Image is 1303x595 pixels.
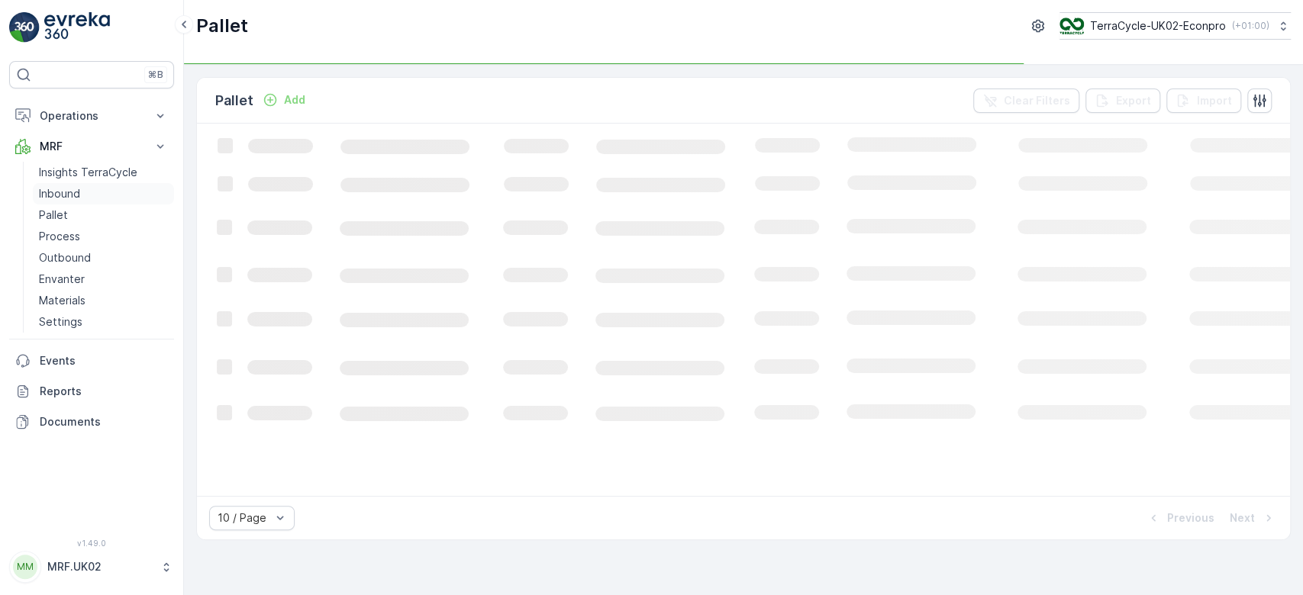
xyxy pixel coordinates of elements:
[215,90,253,111] p: Pallet
[9,12,40,43] img: logo
[1232,20,1269,32] p: ( +01:00 )
[13,275,89,288] span: Total Weight :
[39,250,91,265] p: Outbound
[1004,93,1070,108] p: Clear Filters
[33,247,174,269] a: Outbound
[89,275,103,288] span: 30
[256,91,311,109] button: Add
[1230,510,1255,526] p: Next
[33,290,174,311] a: Materials
[13,326,85,339] span: Tare Weight :
[13,250,50,263] span: Name :
[33,162,174,183] a: Insights TerraCycle
[40,414,168,429] p: Documents
[9,346,174,376] a: Events
[39,229,80,244] p: Process
[1116,93,1151,108] p: Export
[1144,509,1216,527] button: Previous
[9,101,174,131] button: Operations
[9,539,174,548] span: v 1.49.0
[284,92,305,108] p: Add
[13,351,81,364] span: Asset Type :
[81,351,111,364] span: Pallet
[39,165,137,180] p: Insights TerraCycle
[1228,509,1278,527] button: Next
[1166,88,1241,113] button: Import
[973,88,1079,113] button: Clear Filters
[39,207,68,223] p: Pallet
[33,269,174,290] a: Envanter
[148,69,163,81] p: ⌘B
[80,301,85,314] span: -
[33,204,174,226] a: Pallet
[40,384,168,399] p: Reports
[40,139,144,154] p: MRF
[1090,18,1226,34] p: TerraCycle-UK02-Econpro
[9,551,174,583] button: MMMRF.UK02
[85,326,99,339] span: 30
[1059,18,1084,34] img: terracycle_logo_wKaHoWT.png
[39,272,85,287] p: Envanter
[47,559,153,574] p: MRF.UK02
[40,353,168,368] p: Events
[1197,93,1232,108] p: Import
[65,376,173,389] span: UK-PI0007 I Eyecare
[592,13,709,31] p: Parcel_UK02 #1576
[196,14,248,38] p: Pallet
[39,293,85,308] p: Materials
[40,108,144,124] p: Operations
[50,250,150,263] span: Parcel_UK02 #1576
[44,12,110,43] img: logo_light-DOdMpM7g.png
[33,183,174,204] a: Inbound
[33,311,174,333] a: Settings
[13,301,80,314] span: Net Weight :
[39,186,80,201] p: Inbound
[9,407,174,437] a: Documents
[1167,510,1214,526] p: Previous
[1059,12,1291,40] button: TerraCycle-UK02-Econpro(+01:00)
[33,226,174,247] a: Process
[13,555,37,579] div: MM
[9,131,174,162] button: MRF
[9,376,174,407] a: Reports
[1085,88,1160,113] button: Export
[39,314,82,330] p: Settings
[13,376,65,389] span: Material :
